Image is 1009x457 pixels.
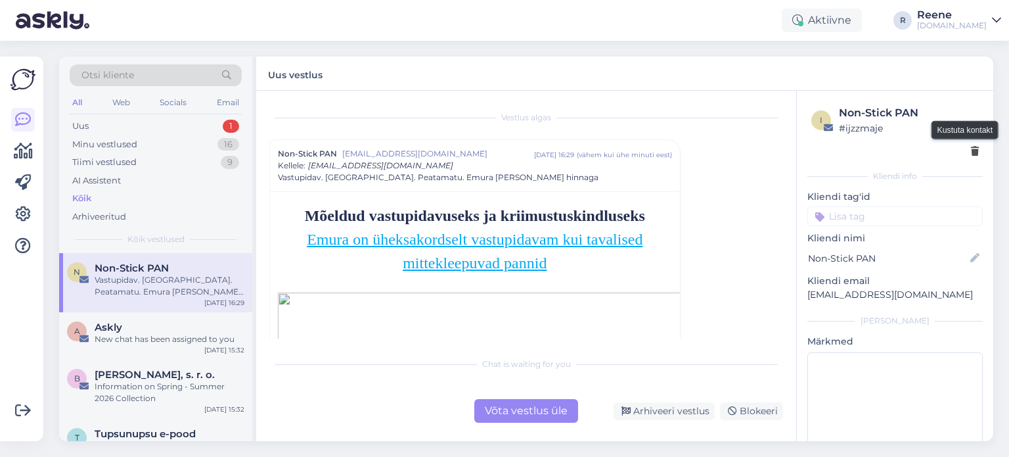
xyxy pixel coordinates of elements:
[807,335,983,349] p: Märkmed
[839,105,979,121] div: Non-Stick PAN
[808,251,968,266] input: Lisa nimi
[269,112,783,124] div: Vestlus algas
[74,267,80,277] span: N
[269,358,783,370] div: Chat is waiting for you
[110,94,133,111] div: Web
[807,190,983,204] p: Kliendi tag'id
[614,402,715,420] div: Arhiveeri vestlus
[95,428,196,440] span: Tupsunupsu e-pood
[782,9,862,32] div: Aktiivne
[204,298,244,308] div: [DATE] 16:29
[72,120,89,133] div: Uus
[305,207,645,224] strong: Mõeldud vastupidavuseks ja kriimustuskindluseks
[893,11,912,30] div: R
[72,138,137,151] div: Minu vestlused
[807,288,983,302] p: [EMAIL_ADDRESS][DOMAIN_NAME]
[95,381,244,404] div: Information on Spring - Summer 2026 Collection
[807,231,983,245] p: Kliendi nimi
[937,124,993,135] small: Kustuta kontakt
[221,156,239,169] div: 9
[278,160,305,170] span: Kellele :
[577,150,672,160] div: ( vähem kui ühe minuti eest )
[81,68,134,82] span: Otsi kliente
[157,94,189,111] div: Socials
[807,206,983,226] input: Lisa tag
[95,440,244,452] div: Tagastusvorm "34055"
[534,150,574,160] div: [DATE] 16:29
[308,160,453,170] span: [EMAIL_ADDRESS][DOMAIN_NAME]
[807,170,983,182] div: Kliendi info
[268,64,323,82] label: Uus vestlus
[217,138,239,151] div: 16
[917,10,987,20] div: Reene
[342,148,534,160] span: [EMAIL_ADDRESS][DOMAIN_NAME]
[720,402,783,420] div: Blokeeri
[807,274,983,288] p: Kliendi email
[204,345,244,355] div: [DATE] 15:32
[278,172,598,183] span: Vastupidav. [GEOGRAPHIC_DATA]. Peatamatu. Emura [PERSON_NAME] hinnaga
[474,399,578,423] div: Võta vestlus üle
[72,156,137,169] div: Tiimi vestlused
[95,369,215,381] span: BEDA, s. r. o.
[95,322,122,333] span: Askly
[74,373,80,383] span: B
[95,333,244,345] div: New chat has been assigned to you
[917,10,1001,31] a: Reene[DOMAIN_NAME]
[72,210,126,224] div: Arhiveeritud
[839,121,979,135] div: # ijzzmaje
[278,148,337,160] span: Non-Stick PAN
[917,20,987,31] div: [DOMAIN_NAME]
[127,233,185,245] span: Kõik vestlused
[307,231,642,272] a: Emura on üheksakordselt vastupidavam kui tavalised mittekleepuvad pannid
[214,94,242,111] div: Email
[74,326,80,336] span: A
[95,274,244,298] div: Vastupidav. [GEOGRAPHIC_DATA]. Peatamatu. Emura [PERSON_NAME] hinnaga
[95,262,169,274] span: Non-Stick PAN
[204,404,244,414] div: [DATE] 15:32
[11,67,35,92] img: Askly Logo
[807,315,983,327] div: [PERSON_NAME]
[223,120,239,133] div: 1
[72,192,91,205] div: Kõik
[75,433,79,443] span: T
[820,115,822,125] span: i
[72,174,121,187] div: AI Assistent
[70,94,85,111] div: All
